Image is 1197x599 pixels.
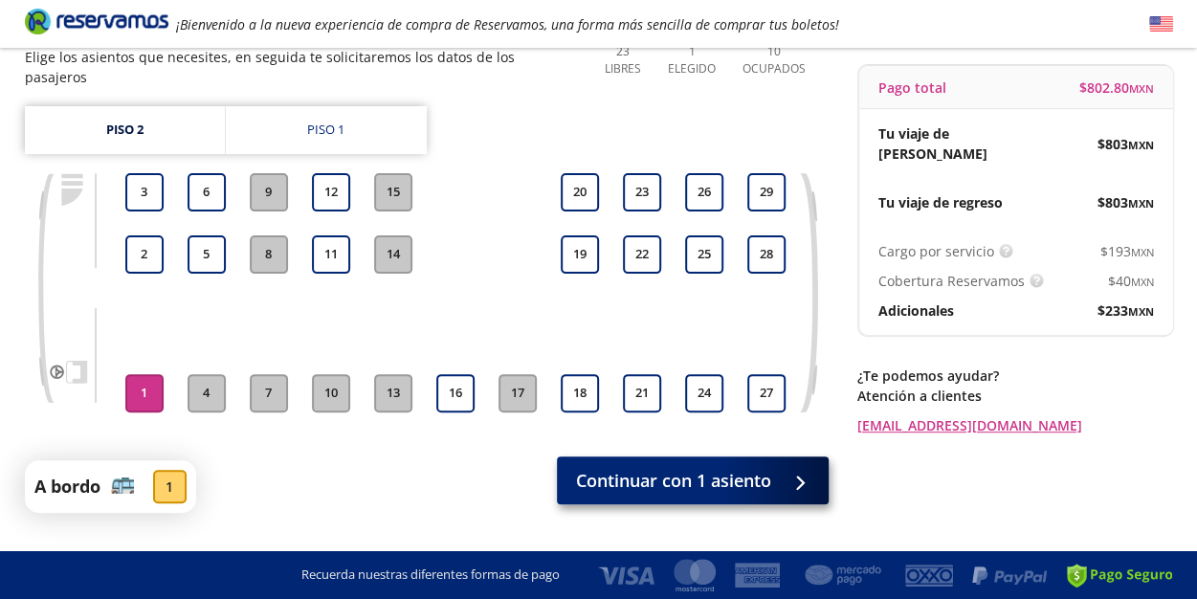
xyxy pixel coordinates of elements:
[685,173,723,211] button: 26
[125,235,164,274] button: 2
[878,123,1016,164] p: Tu viaje de [PERSON_NAME]
[250,235,288,274] button: 8
[25,106,225,154] a: Piso 2
[561,374,599,412] button: 18
[747,235,786,274] button: 28
[857,386,1173,406] p: Atención a clientes
[576,468,771,494] span: Continuar con 1 asiento
[1128,304,1154,319] small: MXN
[878,271,1025,291] p: Cobertura Reservamos
[1097,300,1154,321] span: $ 233
[153,470,187,503] div: 1
[1079,78,1154,98] span: $ 802.80
[125,374,164,412] button: 1
[1108,271,1154,291] span: $ 40
[312,235,350,274] button: 11
[188,374,226,412] button: 4
[878,300,954,321] p: Adicionales
[436,374,475,412] button: 16
[1128,196,1154,211] small: MXN
[1097,192,1154,212] span: $ 803
[1129,81,1154,96] small: MXN
[125,173,164,211] button: 3
[250,374,288,412] button: 7
[557,456,829,504] button: Continuar con 1 asiento
[188,173,226,211] button: 6
[878,78,946,98] p: Pago total
[176,15,839,33] em: ¡Bienvenido a la nueva experiencia de compra de Reservamos, una forma más sencilla de comprar tus...
[1149,12,1173,36] button: English
[1100,241,1154,261] span: $ 193
[623,173,661,211] button: 23
[685,235,723,274] button: 25
[623,374,661,412] button: 21
[1131,275,1154,289] small: MXN
[250,173,288,211] button: 9
[188,235,226,274] button: 5
[312,374,350,412] button: 10
[374,173,412,211] button: 15
[747,374,786,412] button: 27
[1131,245,1154,259] small: MXN
[878,241,994,261] p: Cargo por servicio
[374,235,412,274] button: 14
[857,415,1173,435] a: [EMAIL_ADDRESS][DOMAIN_NAME]
[499,374,537,412] button: 17
[561,235,599,274] button: 19
[735,43,814,78] p: 10 Ocupados
[25,7,168,35] i: Brand Logo
[1097,134,1154,154] span: $ 803
[663,43,720,78] p: 1 Elegido
[226,106,427,154] a: Piso 1
[1128,138,1154,152] small: MXN
[34,474,100,499] p: A bordo
[307,121,344,140] div: Piso 1
[374,374,412,412] button: 13
[623,235,661,274] button: 22
[857,366,1173,386] p: ¿Te podemos ayudar?
[685,374,723,412] button: 24
[597,43,650,78] p: 23 Libres
[25,7,168,41] a: Brand Logo
[301,566,560,585] p: Recuerda nuestras diferentes formas de pago
[878,192,1003,212] p: Tu viaje de regreso
[25,47,578,87] p: Elige los asientos que necesites, en seguida te solicitaremos los datos de los pasajeros
[312,173,350,211] button: 12
[561,173,599,211] button: 20
[747,173,786,211] button: 29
